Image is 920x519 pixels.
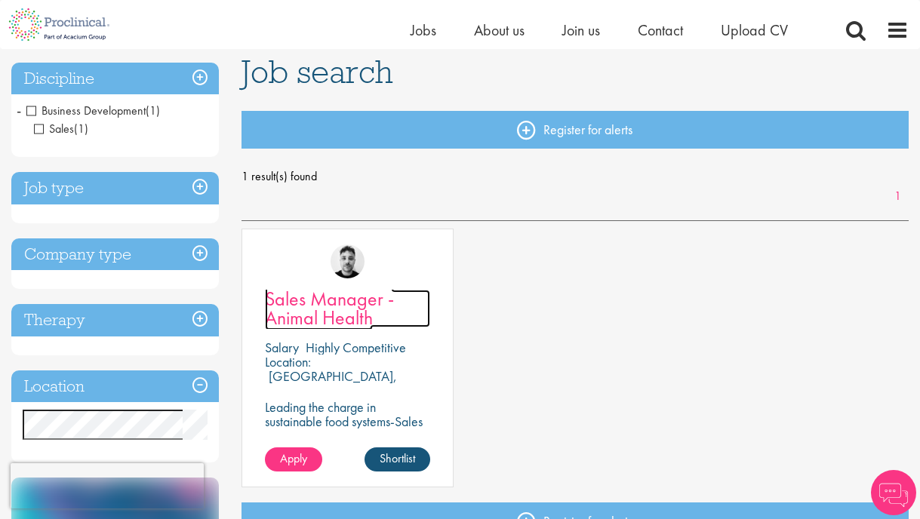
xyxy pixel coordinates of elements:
[365,447,430,471] a: Shortlist
[11,63,219,95] h3: Discipline
[11,304,219,336] h3: Therapy
[11,172,219,204] h3: Job type
[265,353,311,370] span: Location:
[26,103,146,118] span: Business Development
[331,244,365,278] img: Dean Fisher
[17,99,21,121] span: -
[265,286,394,330] span: Sales Manager - Animal Health
[26,103,160,118] span: Business Development
[265,339,299,356] span: Salary
[638,20,683,40] a: Contact
[265,400,430,457] p: Leading the charge in sustainable food systems-Sales Managers turn customer success into global p...
[242,111,909,149] a: Register for alerts
[474,20,525,40] a: About us
[280,450,307,466] span: Apply
[265,290,430,327] a: Sales Manager - Animal Health
[34,121,74,137] span: Sales
[265,447,322,471] a: Apply
[11,463,204,508] iframe: reCAPTCHA
[242,165,909,188] span: 1 result(s) found
[146,103,160,118] span: (1)
[11,370,219,403] h3: Location
[34,121,88,137] span: Sales
[562,20,600,40] a: Join us
[411,20,436,40] a: Jobs
[887,188,909,205] a: 1
[721,20,788,40] a: Upload CV
[74,121,88,137] span: (1)
[871,470,916,515] img: Chatbot
[242,51,393,92] span: Job search
[265,367,397,399] p: [GEOGRAPHIC_DATA], [GEOGRAPHIC_DATA]
[11,238,219,271] h3: Company type
[306,339,406,356] p: Highly Competitive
